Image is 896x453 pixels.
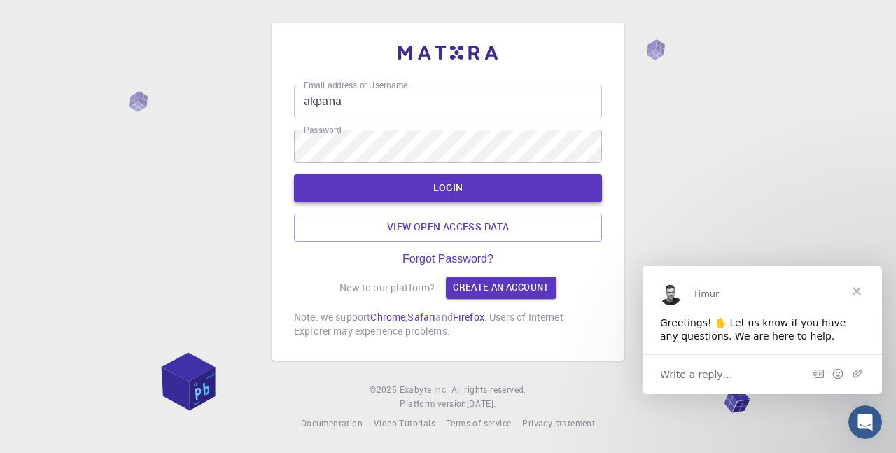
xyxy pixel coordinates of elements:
[407,310,435,323] a: Safari
[339,281,435,295] p: New to our platform?
[522,417,595,428] span: Privacy statement
[294,310,602,338] p: Note: we support , and . Users of Internet Explorer may experience problems.
[400,384,449,395] span: Exabyte Inc.
[304,124,341,136] label: Password
[400,383,449,397] a: Exabyte Inc.
[453,310,484,323] a: Firefox
[848,405,882,439] iframe: Intercom live chat
[467,398,496,409] span: [DATE] .
[522,417,595,431] a: Privacy statement
[374,417,435,431] a: Video Tutorials
[374,417,435,428] span: Video Tutorials
[400,397,466,411] span: Platform version
[301,417,363,431] a: Documentation
[467,397,496,411] a: [DATE].
[294,214,602,242] a: View open access data
[446,277,556,299] a: Create an account
[451,383,526,397] span: All rights reserved.
[643,266,882,394] iframe: Intercom live chat message
[447,417,511,431] a: Terms of service
[447,417,511,428] span: Terms of service
[301,417,363,428] span: Documentation
[304,79,407,91] label: Email address or Username
[370,310,405,323] a: Chrome
[402,253,493,265] a: Forgot Password?
[370,383,399,397] span: © 2025
[294,174,602,202] button: LOGIN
